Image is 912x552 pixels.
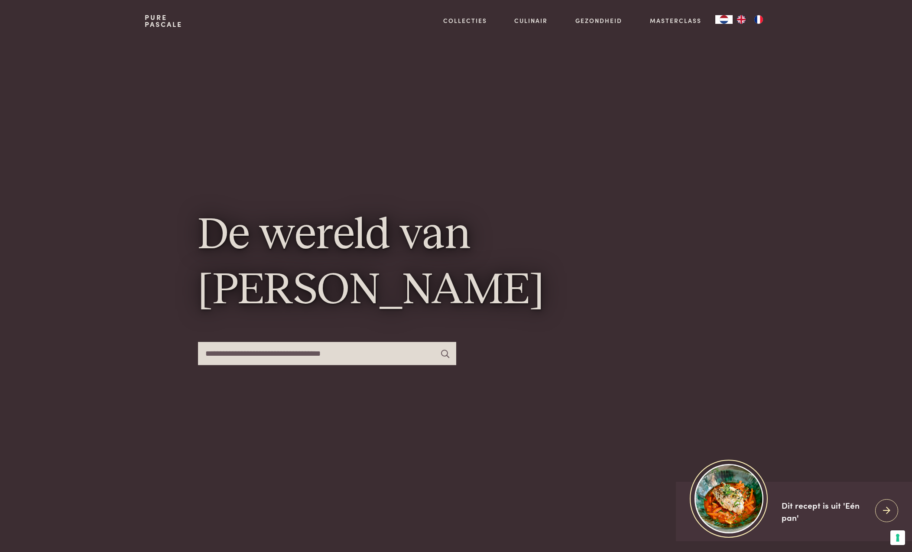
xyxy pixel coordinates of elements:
a: PurePascale [145,14,182,28]
img: https://admin.purepascale.com/wp-content/uploads/2025/08/home_recept_link.jpg [695,464,763,533]
a: https://admin.purepascale.com/wp-content/uploads/2025/08/home_recept_link.jpg Dit recept is uit '... [676,482,912,541]
div: Dit recept is uit 'Eén pan' [782,499,868,524]
a: FR [750,15,767,24]
aside: Language selected: Nederlands [715,15,767,24]
div: Language [715,15,733,24]
a: Masterclass [650,16,701,25]
a: EN [733,15,750,24]
button: Uw voorkeuren voor toestemming voor trackingtechnologieën [890,530,905,545]
a: Gezondheid [575,16,622,25]
a: Collecties [443,16,487,25]
h1: De wereld van [PERSON_NAME] [198,208,714,319]
a: NL [715,15,733,24]
ul: Language list [733,15,767,24]
a: Culinair [514,16,548,25]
